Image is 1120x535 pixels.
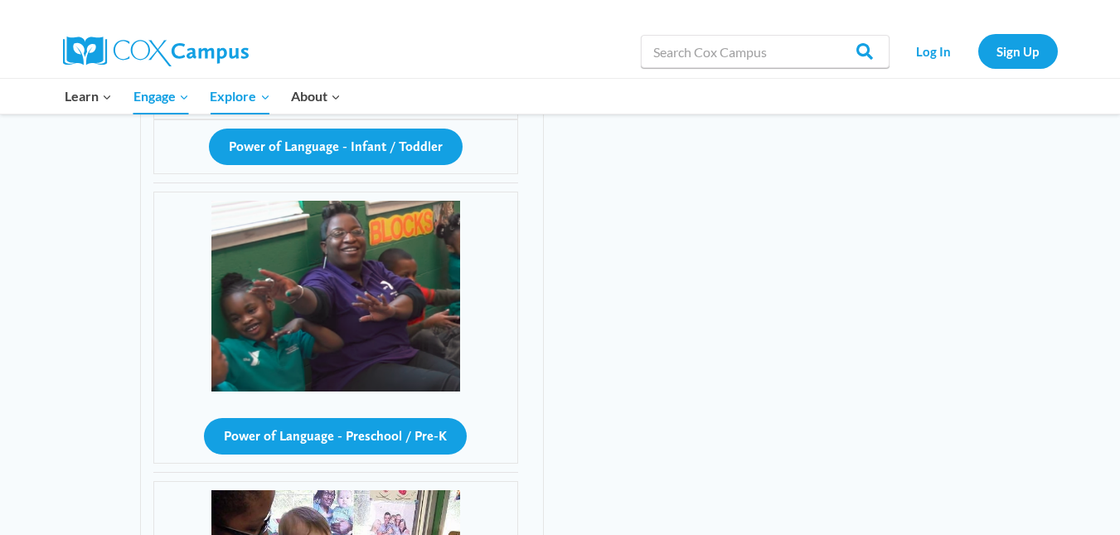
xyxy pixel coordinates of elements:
button: Child menu of Learn [55,79,124,114]
a: Power of Language - Infant / Toddler [209,134,463,154]
a: Log In [898,34,970,68]
img: Cox Campus [63,36,249,66]
button: Child menu of About [280,79,352,114]
input: Search Cox Campus [641,35,890,68]
button: Child menu of Explore [200,79,281,114]
nav: Primary Navigation [55,79,352,114]
a: Sign Up [978,34,1058,68]
button: Power of Language - Preschool / Pre-K [204,418,467,455]
a: Power of Language - Preschool / Pre-K [204,424,467,444]
button: Power of Language - Infant / Toddler [209,129,463,165]
button: Child menu of Engage [123,79,200,114]
img: Power of Language image [211,201,460,392]
nav: Secondary Navigation [898,34,1058,68]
